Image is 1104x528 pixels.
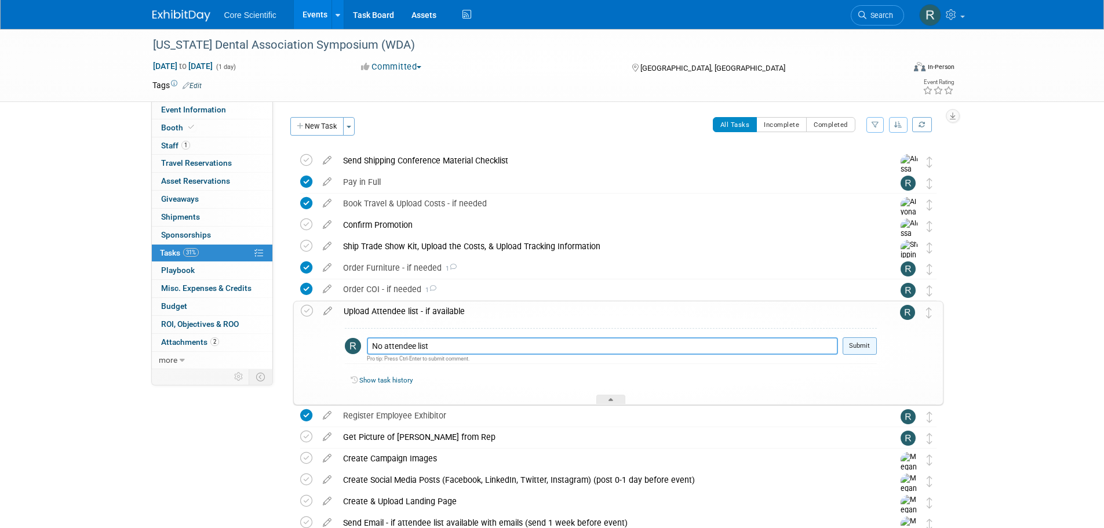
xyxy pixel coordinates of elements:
i: Move task [926,307,932,318]
button: Completed [806,117,855,132]
i: Move task [927,433,932,444]
span: 1 [442,265,457,272]
a: Giveaways [152,191,272,208]
img: Rachel Wolff [901,261,916,276]
td: Tags [152,79,202,91]
a: edit [317,263,337,273]
a: edit [317,518,337,528]
span: Shipments [161,212,200,221]
a: edit [317,220,337,230]
a: Shipments [152,209,272,226]
span: Asset Reservations [161,176,230,185]
span: [GEOGRAPHIC_DATA], [GEOGRAPHIC_DATA] [640,64,785,72]
a: edit [317,177,337,187]
span: ROI, Objectives & ROO [161,319,239,329]
span: Tasks [160,248,199,257]
i: Move task [927,476,932,487]
div: Event Format [836,60,955,78]
i: Booth reservation complete [188,124,194,130]
span: Misc. Expenses & Credits [161,283,252,293]
img: Rachel Wolff [901,283,916,298]
span: Search [866,11,893,20]
span: more [159,355,177,365]
a: Misc. Expenses & Credits [152,280,272,297]
a: Sponsorships [152,227,272,244]
div: Create & Upload Landing Page [337,491,877,511]
span: Attachments [161,337,219,347]
span: Budget [161,301,187,311]
img: Rachel Wolff [900,305,915,320]
div: Create Social Media Posts (Facebook, LinkedIn, Twitter, Instagram) (post 0-1 day before event) [337,470,877,490]
a: Edit [183,82,202,90]
a: edit [318,306,338,316]
a: edit [317,432,337,442]
img: Megan Murray [901,474,918,515]
img: Shipping Team [901,240,918,291]
span: Booth [161,123,196,132]
i: Move task [927,412,932,423]
a: Playbook [152,262,272,279]
a: edit [317,155,337,166]
div: Order Furniture - if needed [337,258,877,278]
i: Move task [927,156,932,167]
img: Alyona Yurchenko [901,197,918,248]
img: Rachel Wolff [919,4,941,26]
i: Move task [927,497,932,508]
a: edit [317,284,337,294]
div: Send Shipping Conference Material Checklist [337,151,877,170]
div: Pay in Full [337,172,877,192]
i: Move task [927,454,932,465]
span: Core Scientific [224,10,276,20]
button: Incomplete [756,117,807,132]
div: Order COI - if needed [337,279,877,299]
button: New Task [290,117,344,136]
span: 31% [183,248,199,257]
i: Move task [927,178,932,189]
span: (1 day) [215,63,236,71]
span: 1 [181,141,190,150]
a: edit [317,198,337,209]
span: Playbook [161,265,195,275]
a: Tasks31% [152,245,272,262]
img: Rachel Wolff [345,338,361,354]
button: Submit [843,337,877,355]
div: Book Travel & Upload Costs - if needed [337,194,877,213]
i: Move task [927,264,932,275]
div: Register Employee Exhibitor [337,406,877,425]
img: Alissa Schlosser [901,154,918,195]
i: Move task [927,199,932,210]
button: All Tasks [713,117,757,132]
img: Alissa Schlosser [901,219,918,260]
img: Rachel Wolff [901,409,916,424]
button: Committed [357,61,426,73]
i: Move task [927,242,932,253]
a: Show task history [359,376,413,384]
a: ROI, Objectives & ROO [152,316,272,333]
a: Booth [152,119,272,137]
span: [DATE] [DATE] [152,61,213,71]
a: Asset Reservations [152,173,272,190]
a: Event Information [152,101,272,119]
img: Rachel Wolff [901,176,916,191]
a: edit [317,453,337,464]
div: Event Rating [923,79,954,85]
a: Staff1 [152,137,272,155]
a: more [152,352,272,369]
a: Search [851,5,904,26]
span: Staff [161,141,190,150]
span: 1 [421,286,436,294]
a: Refresh [912,117,932,132]
img: Megan Murray [901,452,918,493]
a: Travel Reservations [152,155,272,172]
a: edit [317,241,337,252]
i: Move task [927,285,932,296]
div: Upload Attendee list - if available [338,301,877,321]
td: Toggle Event Tabs [249,369,272,384]
span: 2 [210,337,219,346]
div: Get Picture of [PERSON_NAME] from Rep [337,427,877,447]
div: [US_STATE] Dental Association Symposium (WDA) [149,35,887,56]
img: ExhibitDay [152,10,210,21]
span: Event Information [161,105,226,114]
a: edit [317,475,337,485]
span: Giveaways [161,194,199,203]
